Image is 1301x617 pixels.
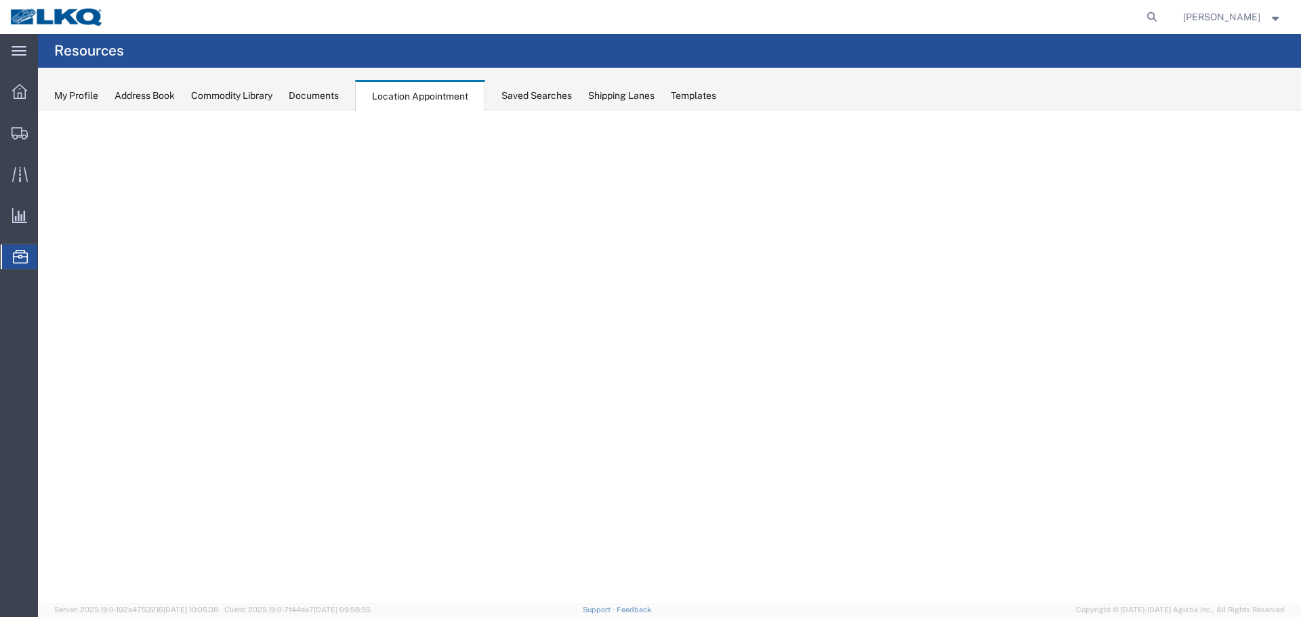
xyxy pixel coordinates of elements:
div: My Profile [54,89,98,103]
div: Location Appointment [355,80,485,111]
iframe: FS Legacy Container [38,110,1301,603]
img: logo [9,7,104,27]
span: Copyright © [DATE]-[DATE] Agistix Inc., All Rights Reserved [1076,604,1285,616]
a: Support [583,605,617,614]
div: Commodity Library [191,89,272,103]
span: [DATE] 10:05:38 [163,605,218,614]
h4: Resources [54,34,124,68]
span: William Haney [1183,9,1260,24]
span: [DATE] 09:58:55 [314,605,371,614]
div: Saved Searches [501,89,572,103]
span: Client: 2025.19.0-7f44ea7 [224,605,371,614]
button: [PERSON_NAME] [1182,9,1283,25]
span: Server: 2025.19.0-192a4753216 [54,605,218,614]
div: Shipping Lanes [588,89,655,103]
div: Templates [671,89,716,103]
div: Address Book [115,89,175,103]
a: Feedback [617,605,651,614]
div: Documents [289,89,339,103]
